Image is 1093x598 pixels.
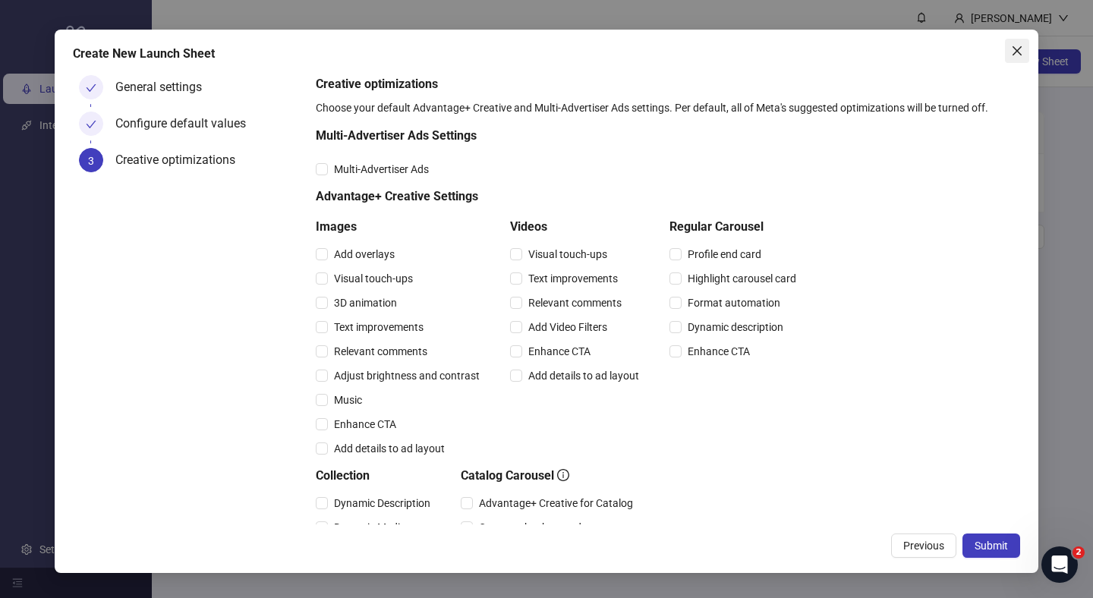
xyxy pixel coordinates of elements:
div: Configure default values [115,112,258,136]
button: Submit [962,533,1020,558]
span: Dynamic Media [328,519,412,536]
span: Highlight carousel card [682,270,802,287]
span: Visual touch-ups [328,270,419,287]
span: close [1011,45,1023,57]
span: Text improvements [328,319,430,335]
span: Profile end card [682,246,767,263]
span: Multi-Advertiser Ads [328,161,435,178]
span: Add overlays [328,246,401,263]
div: Choose your default Advantage+ Creative and Multi-Advertiser Ads settings. Per default, all of Me... [316,99,1014,116]
span: Visual touch-ups [522,246,613,263]
button: Previous [891,533,956,558]
h5: Videos [510,218,645,236]
h5: Collection [316,467,436,485]
span: Generate backgrounds [473,519,593,536]
span: Relevant comments [522,294,628,311]
h5: Regular Carousel [669,218,802,236]
button: Close [1005,39,1029,63]
span: check [86,119,96,130]
span: Enhance CTA [682,343,756,360]
span: Add details to ad layout [522,367,645,384]
span: info-circle [557,469,569,481]
span: 3 [88,155,94,167]
h5: Catalog Carousel [461,467,639,485]
span: Previous [903,540,944,552]
span: Relevant comments [328,343,433,360]
span: 3D animation [328,294,403,311]
h5: Creative optimizations [316,75,1014,93]
span: Adjust brightness and contrast [328,367,486,384]
span: Music [328,392,368,408]
span: Add Video Filters [522,319,613,335]
span: Enhance CTA [328,416,402,433]
span: Dynamic Description [328,495,436,511]
h5: Advantage+ Creative Settings [316,187,802,206]
h5: Images [316,218,486,236]
span: check [86,83,96,93]
span: Enhance CTA [522,343,597,360]
h5: Multi-Advertiser Ads Settings [316,127,802,145]
span: Text improvements [522,270,624,287]
span: Dynamic description [682,319,789,335]
iframe: Intercom live chat [1041,546,1078,583]
span: Advantage+ Creative for Catalog [473,495,639,511]
span: Add details to ad layout [328,440,451,457]
span: 2 [1073,546,1085,559]
span: Submit [975,540,1008,552]
span: Format automation [682,294,786,311]
div: Create New Launch Sheet [73,45,1020,63]
div: Creative optimizations [115,148,247,172]
div: General settings [115,75,214,99]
